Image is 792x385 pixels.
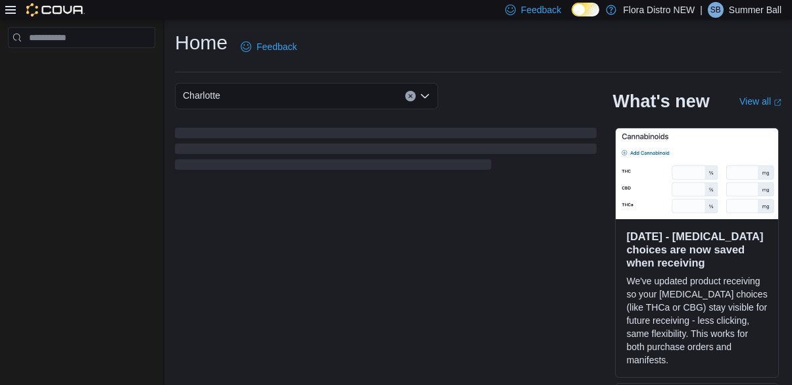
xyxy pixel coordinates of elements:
h1: Home [175,30,228,56]
svg: External link [774,99,781,107]
span: Charlotte [183,88,220,103]
span: Feedback [521,3,561,16]
a: View allExternal link [739,96,781,107]
h3: [DATE] - [MEDICAL_DATA] choices are now saved when receiving [626,230,768,269]
p: Summer Ball [729,2,781,18]
input: Dark Mode [572,3,599,16]
div: Summer Ball [708,2,724,18]
p: We've updated product receiving so your [MEDICAL_DATA] choices (like THCa or CBG) stay visible fo... [626,274,768,367]
a: Feedback [235,34,302,60]
nav: Complex example [8,51,155,82]
h2: What's new [612,91,709,112]
img: Cova [26,3,85,16]
button: Clear input [405,91,416,101]
span: Loading [175,130,597,172]
p: | [700,2,703,18]
span: SB [710,2,721,18]
span: Feedback [257,40,297,53]
p: Flora Distro NEW [623,2,695,18]
button: Open list of options [420,91,430,101]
